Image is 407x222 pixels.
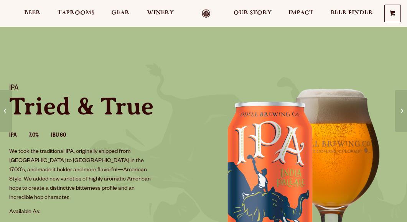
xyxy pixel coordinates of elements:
[331,10,373,16] span: Beer Finder
[283,9,318,18] a: Impact
[229,9,277,18] a: Our Story
[9,94,194,119] p: Tried & True
[9,147,157,203] p: We took the traditional IPA, originally shipped from [GEOGRAPHIC_DATA] to [GEOGRAPHIC_DATA] in th...
[147,10,174,16] span: Winery
[111,10,130,16] span: Gear
[53,9,99,18] a: Taprooms
[51,131,78,141] li: IBU 60
[29,131,51,141] li: 7.0%
[326,9,378,18] a: Beer Finder
[9,208,194,217] p: Available As:
[9,131,29,141] li: IPA
[24,10,41,16] span: Beer
[288,10,313,16] span: Impact
[191,9,220,18] a: Odell Home
[234,10,272,16] span: Our Story
[9,84,194,94] h1: IPA
[142,9,179,18] a: Winery
[19,9,46,18] a: Beer
[106,9,135,18] a: Gear
[58,10,94,16] span: Taprooms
